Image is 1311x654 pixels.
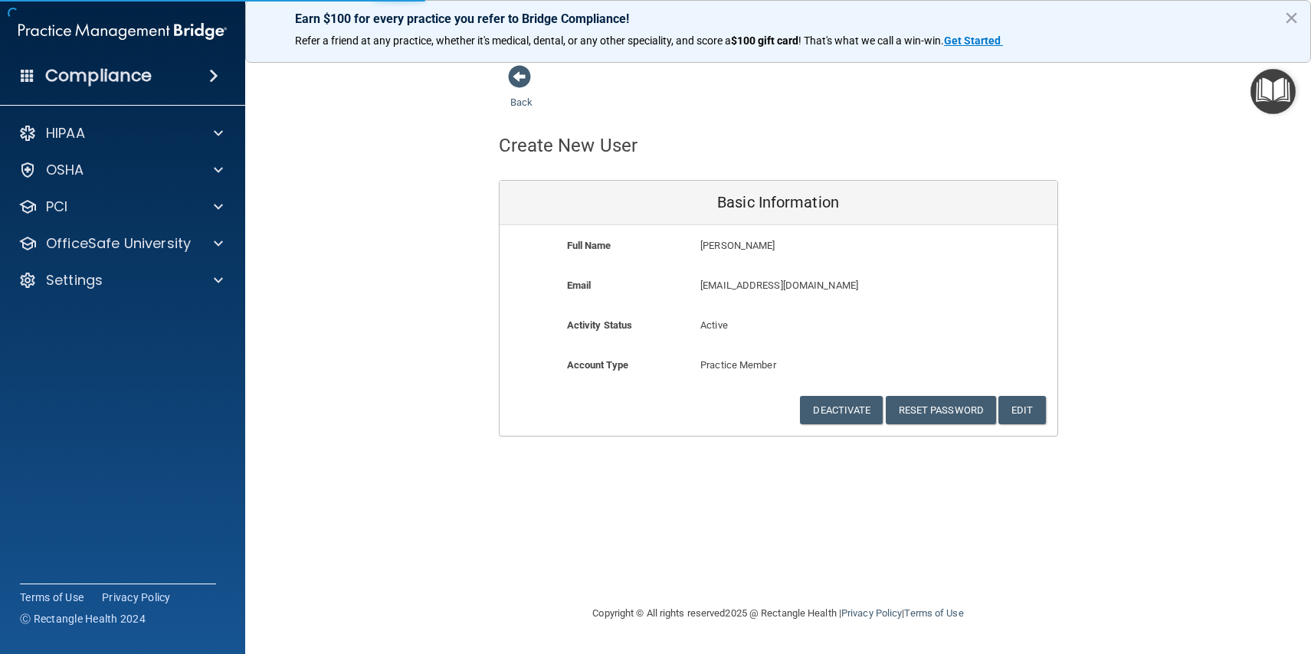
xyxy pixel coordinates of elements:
[567,319,633,331] b: Activity Status
[500,181,1057,225] div: Basic Information
[998,396,1045,424] button: Edit
[18,271,223,289] a: Settings
[567,359,628,371] b: Account Type
[567,280,592,291] b: Email
[18,161,223,179] a: OSHA
[700,316,856,335] p: Active
[731,34,798,47] strong: $100 gift card
[46,234,191,253] p: OfficeSafe University
[510,78,533,108] a: Back
[700,237,945,255] p: [PERSON_NAME]
[295,34,731,47] span: Refer a friend at any practice, whether it's medical, dental, or any other speciality, and score a
[944,34,1001,47] strong: Get Started
[18,124,223,142] a: HIPAA
[295,11,1261,26] p: Earn $100 for every practice you refer to Bridge Compliance!
[700,276,945,295] p: [EMAIL_ADDRESS][DOMAIN_NAME]
[886,396,996,424] button: Reset Password
[20,611,146,626] span: Ⓒ Rectangle Health 2024
[18,198,223,216] a: PCI
[18,234,223,253] a: OfficeSafe University
[20,590,84,605] a: Terms of Use
[45,65,152,87] h4: Compliance
[499,589,1058,638] div: Copyright © All rights reserved 2025 @ Rectangle Health | |
[1284,5,1299,30] button: Close
[46,198,67,216] p: PCI
[46,271,103,289] p: Settings
[46,124,85,142] p: HIPAA
[904,607,963,619] a: Terms of Use
[700,356,856,374] p: Practice Member
[800,396,883,424] button: Deactivate
[841,607,902,619] a: Privacy Policy
[18,16,227,47] img: PMB logo
[46,161,84,179] p: OSHA
[944,34,1003,47] a: Get Started
[798,34,944,47] span: ! That's what we call a win-win.
[1250,69,1296,114] button: Open Resource Center
[567,240,611,251] b: Full Name
[102,590,171,605] a: Privacy Policy
[499,136,638,155] h4: Create New User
